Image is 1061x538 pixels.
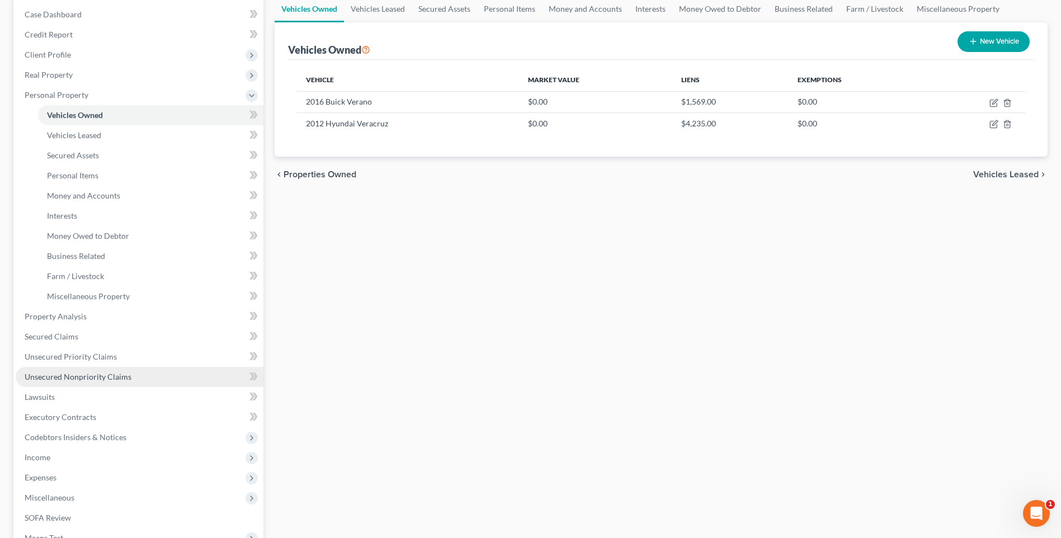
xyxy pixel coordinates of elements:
a: Vehicles Leased [38,125,263,145]
span: Expenses [25,473,56,482]
span: Secured Assets [47,150,99,160]
td: $1,569.00 [672,91,789,112]
a: Executory Contracts [16,407,263,427]
span: Personal Property [25,90,88,100]
a: Unsecured Priority Claims [16,347,263,367]
span: Miscellaneous Property [47,291,130,301]
span: Real Property [25,70,73,79]
span: Personal Items [47,171,98,180]
a: Business Related [38,246,263,266]
span: Interests [47,211,77,220]
button: Vehicles Leased chevron_right [973,170,1048,179]
a: Personal Items [38,166,263,186]
span: Vehicles Leased [973,170,1039,179]
button: New Vehicle [958,31,1030,52]
th: Exemptions [789,69,926,91]
span: Money Owed to Debtor [47,231,129,240]
span: Lawsuits [25,392,55,402]
td: $0.00 [789,113,926,134]
a: Unsecured Nonpriority Claims [16,367,263,387]
button: chevron_left Properties Owned [275,170,356,179]
a: Money and Accounts [38,186,263,206]
a: Miscellaneous Property [38,286,263,306]
span: Income [25,452,50,462]
td: $0.00 [519,113,673,134]
td: $0.00 [789,91,926,112]
span: Unsecured Priority Claims [25,352,117,361]
a: Credit Report [16,25,263,45]
a: Money Owed to Debtor [38,226,263,246]
td: 2012 Hyundai Veracruz [297,113,518,134]
span: Vehicles Owned [47,110,103,120]
span: Farm / Livestock [47,271,104,281]
span: Secured Claims [25,332,78,341]
iframe: Intercom live chat [1023,500,1050,527]
span: Business Related [47,251,105,261]
span: Property Analysis [25,312,87,321]
th: Vehicle [297,69,518,91]
span: SOFA Review [25,513,71,522]
span: Vehicles Leased [47,130,101,140]
span: Executory Contracts [25,412,96,422]
a: Secured Claims [16,327,263,347]
td: 2016 Buick Verano [297,91,518,112]
td: $0.00 [519,91,673,112]
th: Liens [672,69,789,91]
i: chevron_left [275,170,284,179]
span: Miscellaneous [25,493,74,502]
a: Case Dashboard [16,4,263,25]
a: Property Analysis [16,306,263,327]
a: Interests [38,206,263,226]
a: SOFA Review [16,508,263,528]
a: Farm / Livestock [38,266,263,286]
div: Vehicles Owned [288,43,370,56]
span: Case Dashboard [25,10,82,19]
span: Properties Owned [284,170,356,179]
span: Client Profile [25,50,71,59]
span: Codebtors Insiders & Notices [25,432,126,442]
span: 1 [1046,500,1055,509]
a: Vehicles Owned [38,105,263,125]
a: Secured Assets [38,145,263,166]
span: Credit Report [25,30,73,39]
i: chevron_right [1039,170,1048,179]
td: $4,235.00 [672,113,789,134]
span: Money and Accounts [47,191,120,200]
th: Market Value [519,69,673,91]
a: Lawsuits [16,387,263,407]
span: Unsecured Nonpriority Claims [25,372,131,381]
